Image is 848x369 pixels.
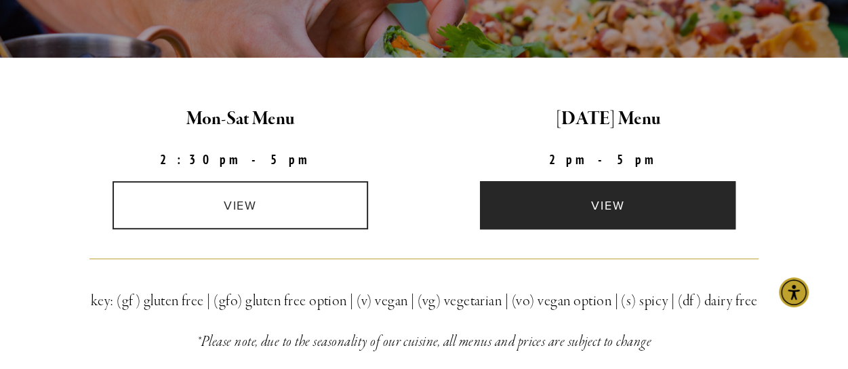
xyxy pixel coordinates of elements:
div: Accessibility Menu [779,277,809,307]
strong: 2:30pm-5pm [160,151,321,168]
a: view [480,181,735,229]
em: *Please note, due to the seasonality of our cuisine, all menus and prices are subject to change [197,332,651,351]
h2: Mon-Sat Menu [68,105,413,134]
a: view [113,181,368,229]
strong: 2pm-5pm [549,151,667,168]
h3: key: (gf) gluten free | (gfo) gluten free option | (v) vegan | (vg) vegetarian | (vo) vegan optio... [89,289,759,313]
h2: [DATE] Menu [436,105,781,134]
